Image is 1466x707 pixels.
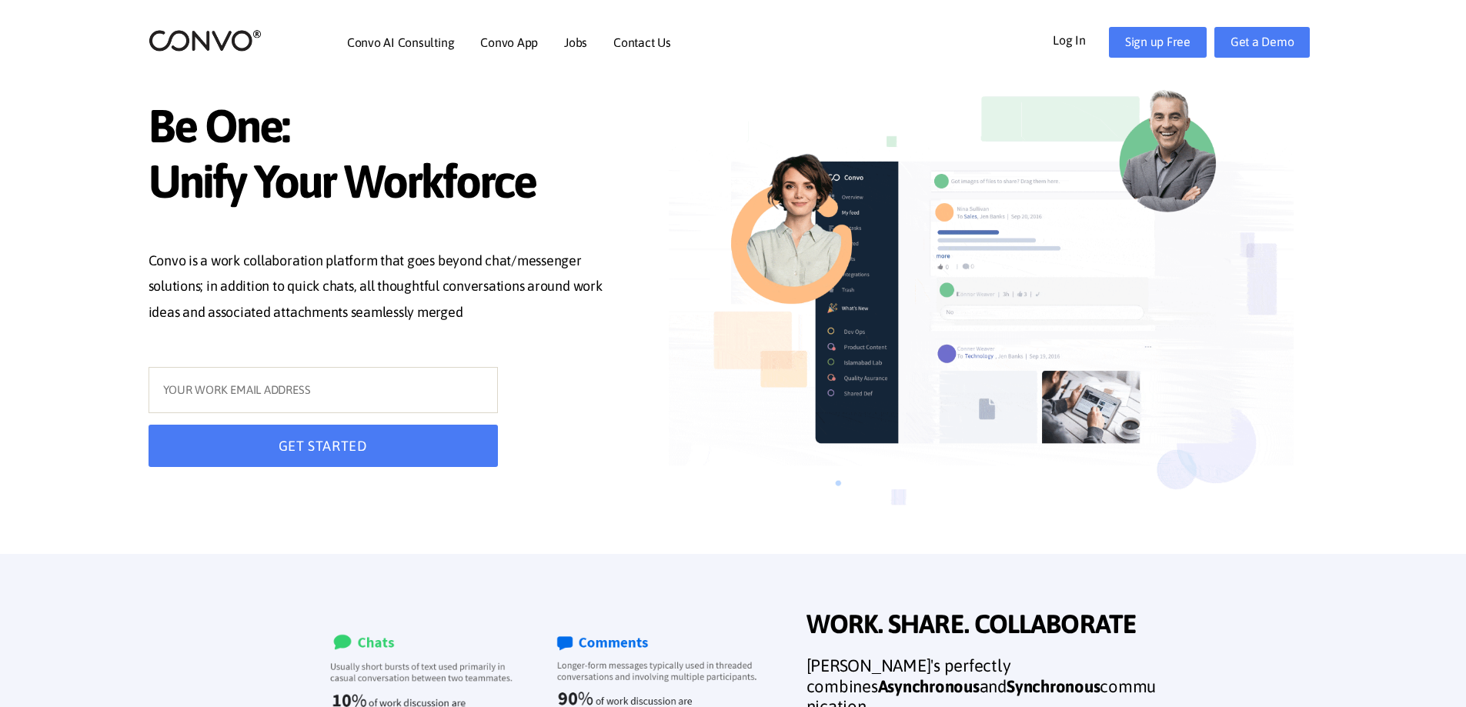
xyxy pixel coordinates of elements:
a: Convo App [480,36,538,48]
span: WORK. SHARE. COLLABORATE [806,609,1160,644]
a: Log In [1053,27,1109,52]
a: Jobs [564,36,587,48]
span: Unify Your Workforce [149,154,623,213]
a: Sign up Free [1109,27,1207,58]
strong: Asynchronous [878,676,980,696]
a: Convo AI Consulting [347,36,454,48]
a: Get a Demo [1214,27,1311,58]
button: GET STARTED [149,425,498,467]
input: YOUR WORK EMAIL ADDRESS [149,367,498,413]
strong: Synchronous [1007,676,1100,696]
span: Be One: [149,98,623,158]
img: logo_2.png [149,28,262,52]
p: Convo is a work collaboration platform that goes beyond chat/messenger solutions; in addition to ... [149,248,623,329]
a: Contact Us [613,36,671,48]
img: image_not_found [669,69,1294,554]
